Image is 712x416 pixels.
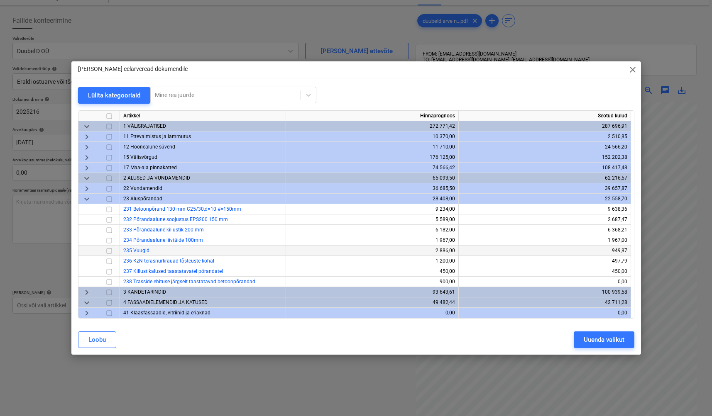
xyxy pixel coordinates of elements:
[289,173,455,183] div: 65 093,50
[120,111,286,121] div: Artikkel
[78,87,150,104] button: Lülita kategooriaid
[82,142,92,152] span: keyboard_arrow_right
[82,297,92,307] span: keyboard_arrow_down
[123,206,241,212] a: 231 Betoonpõrand 130 mm C25/30,d=10 #=150mm
[462,225,627,235] div: 6 368,21
[88,90,140,101] div: Lülita kategooriaid
[88,334,106,345] div: Loobu
[462,277,627,287] div: 0,00
[123,175,190,181] span: 2 ALUSED JA VUNDAMENDID
[462,256,627,266] div: 497,79
[82,131,92,141] span: keyboard_arrow_right
[289,277,455,287] div: 900,00
[123,165,177,170] span: 17 Maa-ala pinnakatted
[462,266,627,277] div: 450,00
[289,235,455,246] div: 1 967,00
[289,246,455,256] div: 2 886,00
[289,121,455,131] div: 272 771,42
[462,194,627,204] div: 22 558,70
[462,131,627,142] div: 2 510,85
[82,121,92,131] span: keyboard_arrow_down
[462,183,627,194] div: 39 657,87
[289,297,455,308] div: 49 482,44
[462,142,627,152] div: 24 566,20
[123,227,204,233] a: 233 Põrandaalune killustik 200 mm
[123,310,210,316] span: 41 Klaasfassaadid, vitriinid ja eriaknad
[289,256,455,266] div: 1 200,00
[286,111,459,121] div: Hinnaprognoos
[123,299,208,305] span: 4 FASSAADIELEMENDID JA KATUSED
[123,217,228,222] a: 232 Põrandaalune soojustus EPS200 150 mm
[123,196,162,202] span: 23 Aluspõrandad
[82,194,92,204] span: keyboard_arrow_down
[82,183,92,193] span: keyboard_arrow_right
[123,123,166,129] span: 1 VÄLISRAJATISED
[574,331,634,348] button: Uuenda valikut
[289,214,455,225] div: 5 589,00
[289,266,455,277] div: 450,00
[123,185,162,191] span: 22 Vundamendid
[462,173,627,183] div: 62 216,57
[459,111,631,121] div: Seotud kulud
[123,248,149,253] a: 235 Vuugid
[462,297,627,308] div: 42 711,28
[82,152,92,162] span: keyboard_arrow_right
[123,144,175,150] span: 12 Hoonealune süvend
[462,121,627,131] div: 287 696,91
[289,142,455,152] div: 11 710,00
[78,65,188,73] p: [PERSON_NAME] eelarveread dokumendile
[289,308,455,318] div: 0,00
[462,246,627,256] div: 949,87
[628,65,638,75] span: close
[289,163,455,173] div: 74 566,42
[123,134,191,139] span: 11 Ettevalmistus ja lammutus
[289,194,455,204] div: 28 408,00
[584,334,624,345] div: Uuenda valikut
[462,308,627,318] div: 0,00
[82,173,92,183] span: keyboard_arrow_down
[289,183,455,194] div: 36 685,50
[123,237,203,243] a: 234 Põrandaalune liivtäide 100mm
[78,331,116,348] button: Loobu
[462,235,627,246] div: 1 967,00
[462,163,627,173] div: 108 417,48
[123,268,223,274] a: 237 Killustikalused taastatavatel põrandatel
[123,154,157,160] span: 15 Välisvõrgud
[462,214,627,225] div: 2 687,47
[462,204,627,214] div: 9 638,36
[82,308,92,318] span: keyboard_arrow_right
[289,152,455,163] div: 176 125,00
[289,131,455,142] div: 10 370,00
[289,204,455,214] div: 9 234,00
[123,289,166,295] span: 3 KANDETARINDID
[82,287,92,297] span: keyboard_arrow_right
[123,279,255,285] a: 238 Trasside ehituse järgselt taastatavad betoonpõrandad
[289,225,455,235] div: 6 182,00
[289,287,455,297] div: 93 643,61
[462,152,627,163] div: 152 202,38
[462,287,627,297] div: 100 939,58
[123,258,214,264] a: 236 KzN terasnurkrauad tõsteuste kohal
[82,163,92,173] span: keyboard_arrow_right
